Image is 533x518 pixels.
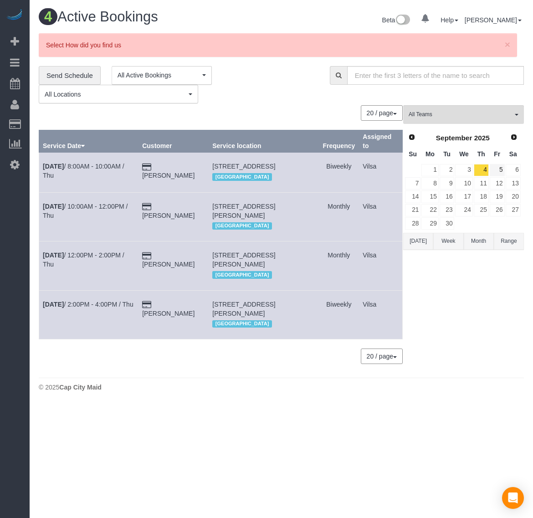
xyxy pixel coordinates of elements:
td: Assigned to [359,241,403,290]
span: Thursday [477,150,485,158]
td: Frequency [319,153,359,192]
button: [DATE] [403,233,433,250]
a: 19 [490,190,505,203]
span: [STREET_ADDRESS][PERSON_NAME] [212,301,275,317]
td: Frequency [319,241,359,290]
td: Customer [138,192,209,241]
div: Location [212,269,315,281]
a: [PERSON_NAME] [465,16,522,24]
span: [STREET_ADDRESS][PERSON_NAME] [212,203,275,219]
td: Frequency [319,192,359,241]
input: Enter the first 3 letters of the name to search [347,66,524,85]
i: Credit Card Payment [142,204,151,210]
a: 30 [440,217,455,230]
a: 26 [490,204,505,216]
button: Month [464,233,494,250]
td: Frequency [319,290,359,339]
th: Service location [209,130,319,153]
img: New interface [395,15,410,26]
span: Prev [408,133,415,141]
span: Monday [425,150,435,158]
button: Range [494,233,524,250]
div: Location [212,318,315,330]
a: 24 [455,204,472,216]
a: 6 [506,164,521,176]
strong: Cap City Maid [59,384,102,391]
a: 13 [506,177,521,190]
th: Frequency [319,130,359,153]
h1: Active Bookings [39,9,275,25]
th: Assigned to [359,130,403,153]
span: Friday [494,150,500,158]
nav: Pagination navigation [361,105,403,121]
a: 21 [405,204,420,216]
button: Close [505,40,510,49]
div: © 2025 [39,383,524,392]
nav: Pagination navigation [361,349,403,364]
a: 8 [421,177,438,190]
td: Schedule date [39,192,138,241]
b: [DATE] [43,163,64,170]
span: 4 [39,8,57,25]
td: Assigned to [359,290,403,339]
a: 16 [440,190,455,203]
a: [PERSON_NAME] [142,212,195,219]
a: 20 [506,190,521,203]
a: Next [507,131,520,144]
a: 22 [421,204,438,216]
ol: All Teams [403,105,524,119]
td: Customer [138,290,209,339]
span: [GEOGRAPHIC_DATA] [212,320,272,328]
a: 3 [455,164,472,176]
a: 29 [421,217,438,230]
span: Wednesday [459,150,469,158]
i: Credit Card Payment [142,253,151,259]
a: 10 [455,177,472,190]
a: [DATE]/ 12:00PM - 2:00PM / Thu [43,251,124,268]
span: × [505,39,510,50]
a: [PERSON_NAME] [142,310,195,317]
a: 9 [440,177,455,190]
td: Customer [138,153,209,192]
b: [DATE] [43,251,64,259]
td: Service location [209,192,319,241]
td: Schedule date [39,290,138,339]
a: 7 [405,177,420,190]
a: Prev [405,131,418,144]
a: Send Schedule [39,66,101,85]
p: Select How did you find us [46,41,501,50]
div: Location [212,220,315,232]
a: 12 [490,177,505,190]
img: Automaid Logo [5,9,24,22]
td: Assigned to [359,153,403,192]
div: Location [212,171,315,183]
a: Help [441,16,458,24]
td: Service location [209,241,319,290]
button: All Locations [39,85,198,103]
span: Sunday [409,150,417,158]
a: [PERSON_NAME] [142,172,195,179]
a: 11 [474,177,489,190]
span: [STREET_ADDRESS] [212,163,275,170]
td: Assigned to [359,192,403,241]
a: 28 [405,217,420,230]
i: Credit Card Payment [142,302,151,308]
span: [GEOGRAPHIC_DATA] [212,173,272,180]
button: All Active Bookings [112,66,212,85]
a: 5 [490,164,505,176]
span: All Locations [45,90,186,99]
td: Service location [209,153,319,192]
td: Service location [209,290,319,339]
button: Week [433,233,463,250]
span: [GEOGRAPHIC_DATA] [212,271,272,278]
span: September [436,134,472,142]
a: [DATE]/ 8:00AM - 10:00AM / Thu [43,163,124,179]
th: Service Date [39,130,138,153]
button: 20 / page [361,105,403,121]
a: 18 [474,190,489,203]
a: 2 [440,164,455,176]
a: [PERSON_NAME] [142,261,195,268]
i: Credit Card Payment [142,164,151,170]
